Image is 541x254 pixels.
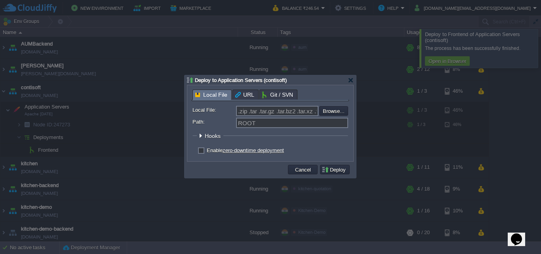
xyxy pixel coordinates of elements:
[195,77,287,83] span: Deploy to Application Servers (contisoft)
[205,133,223,139] span: Hooks
[192,118,235,126] label: Path:
[293,166,313,173] button: Cancel
[235,90,254,99] span: URL
[192,106,235,114] label: Local File:
[322,166,348,173] button: Deploy
[195,90,227,100] span: Local File
[207,147,284,153] label: Enable
[508,222,533,246] iframe: chat widget
[262,90,293,99] span: Git / SVN
[223,147,284,153] a: zero-downtime deployment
